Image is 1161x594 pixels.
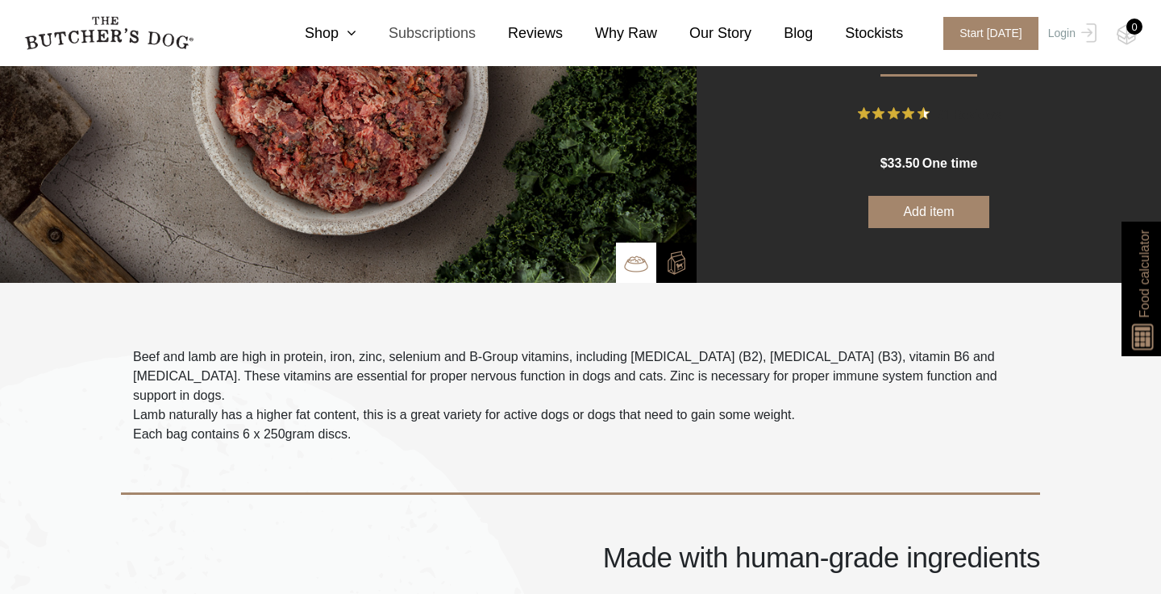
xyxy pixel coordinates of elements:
[563,23,657,44] a: Why Raw
[1126,19,1142,35] div: 0
[868,196,989,228] button: Add item
[657,23,751,44] a: Our Story
[624,251,648,276] img: TBD_Bowl.png
[133,405,1028,425] p: Lamb naturally has a higher fat content, this is a great variety for active dogs or dogs that nee...
[880,156,888,170] span: $
[476,23,563,44] a: Reviews
[888,156,920,170] span: 33.50
[927,17,1044,50] a: Start [DATE]
[936,102,1001,126] span: 21 Reviews
[922,156,977,170] span: one time
[133,425,1028,444] p: Each bag contains 6 x 250gram discs.
[664,251,689,275] img: TBD_Build-A-Box-2.png
[813,23,903,44] a: Stockists
[133,347,1028,405] p: Beef and lamb are high in protein, iron, zinc, selenium and B-Group vitamins, including [MEDICAL_...
[1117,24,1137,45] img: TBD_Cart-Empty.png
[121,543,1040,571] h4: Made with human-grade ingredients
[273,23,356,44] a: Shop
[858,102,1001,126] button: Rated 4.6 out of 5 stars from 21 reviews. Jump to reviews.
[1044,17,1096,50] a: Login
[943,17,1038,50] span: Start [DATE]
[751,23,813,44] a: Blog
[1134,230,1154,318] span: Food calculator
[356,23,476,44] a: Subscriptions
